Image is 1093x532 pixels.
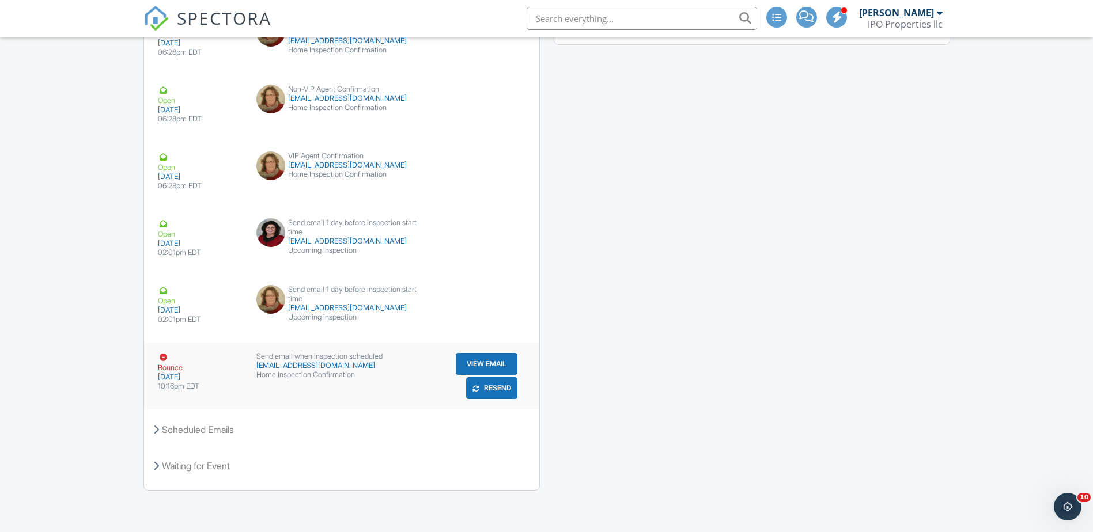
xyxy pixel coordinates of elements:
[256,361,426,370] div: [EMAIL_ADDRESS][DOMAIN_NAME]
[158,239,243,248] div: [DATE]
[256,103,426,112] div: Home Inspection Confirmation
[256,246,426,255] div: Upcoming Inspection
[158,85,243,105] div: Open
[256,151,285,180] img: 103619031076207157196.jpg
[158,181,243,191] div: 06:28pm EDT
[256,370,426,379] div: Home Inspection Confirmation
[158,105,243,115] div: [DATE]
[256,161,426,170] div: [EMAIL_ADDRESS][DOMAIN_NAME]
[455,352,519,376] a: View Email
[256,218,285,247] img: jpeg
[1054,493,1081,520] iframe: Intercom live chat
[256,237,426,246] div: [EMAIL_ADDRESS][DOMAIN_NAME]
[256,45,426,55] div: Home Inspection Confirmation
[256,285,285,314] img: 103619031076207157196.jpg
[177,6,271,30] span: SPECTORA
[256,313,426,322] div: Upcoming inspection
[256,36,426,45] div: [EMAIL_ADDRESS][DOMAIN_NAME]
[256,85,285,113] img: 103619031076207157196.jpg
[256,285,426,303] div: Send email 1 day before inspection start time
[859,7,934,18] div: [PERSON_NAME]
[256,151,426,161] div: VIP Agent Confirmation
[256,94,426,103] div: [EMAIL_ADDRESS][DOMAIN_NAME]
[158,172,243,181] div: [DATE]
[144,414,539,445] div: Scheduled Emails
[158,39,243,48] div: [DATE]
[256,85,426,94] div: Non-VIP Agent Confirmation
[158,352,243,373] div: Bounce
[158,248,243,257] div: 02:01pm EDT
[158,285,243,306] div: Open
[868,18,943,30] div: IPO Properties llc
[158,382,243,391] div: 10:16pm EDT
[456,353,517,375] button: View Email
[158,373,243,382] div: [DATE]
[158,48,243,57] div: 06:28pm EDT
[158,306,243,315] div: [DATE]
[466,377,517,399] button: Resend
[158,218,243,239] div: Open
[158,115,243,124] div: 06:28pm EDT
[158,315,243,324] div: 02:01pm EDT
[256,170,426,179] div: Home Inspection Confirmation
[144,450,539,481] div: Waiting for Event
[143,6,169,31] img: The Best Home Inspection Software - Spectora
[158,151,243,172] div: Open
[256,218,426,237] div: Send email 1 day before inspection start time
[256,352,426,361] div: Send email when inspection scheduled
[256,303,426,313] div: [EMAIL_ADDRESS][DOMAIN_NAME]
[527,7,757,30] input: Search everything...
[1077,493,1091,502] span: 10
[143,16,271,40] a: SPECTORA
